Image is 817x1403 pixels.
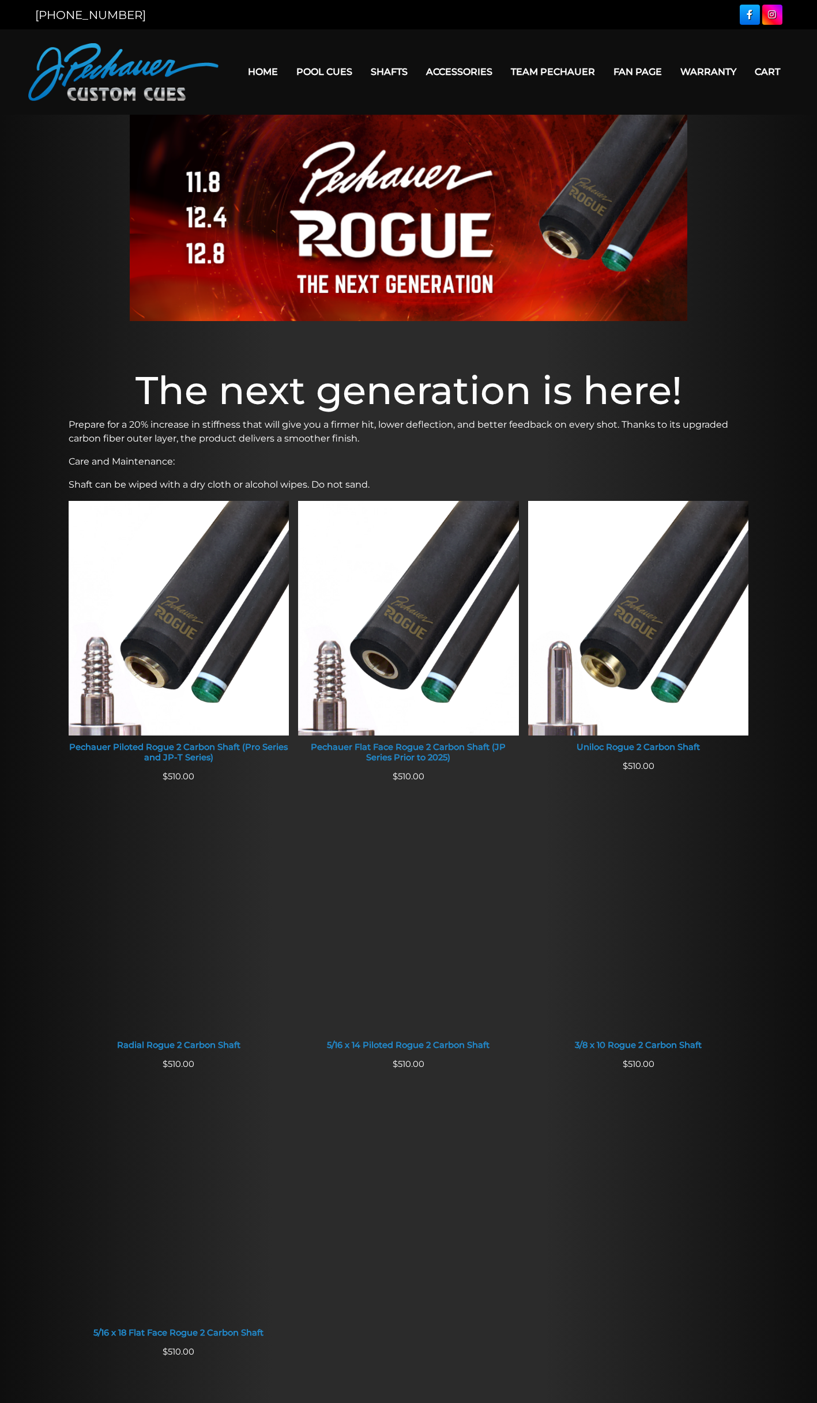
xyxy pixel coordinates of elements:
a: Team Pechauer [502,57,604,86]
div: Pechauer Piloted Rogue 2 Carbon Shaft (Pro Series and JP-T Series) [69,742,289,763]
img: Pechauer Flat Face Rogue 2 Carbon Shaft (JP Series Prior to 2025) [298,501,519,736]
span: 510.00 [623,1059,654,1069]
span: 510.00 [393,771,424,782]
img: Uniloc Rogue 2 Carbon Shaft [528,501,749,736]
h1: The next generation is here! [69,367,749,413]
span: $ [393,771,398,782]
span: $ [623,761,628,771]
span: 510.00 [393,1059,424,1069]
span: $ [163,1347,168,1357]
a: [PHONE_NUMBER] [35,8,146,22]
span: 510.00 [163,1059,194,1069]
img: Radial Rogue 2 Carbon Shaft [69,799,289,1034]
a: Home [239,57,287,86]
img: 5/16 x 18 Flat Face Rogue 2 Carbon Shaft [69,1087,289,1321]
span: $ [163,771,168,782]
div: Uniloc Rogue 2 Carbon Shaft [528,742,749,753]
a: 5/16 x 18 Flat Face Rogue 2 Carbon Shaft 5/16 x 18 Flat Face Rogue 2 Carbon Shaft [69,1087,289,1345]
span: 510.00 [623,761,654,771]
span: $ [163,1059,168,1069]
span: $ [393,1059,398,1069]
a: Pechauer Flat Face Rogue 2 Carbon Shaft (JP Series Prior to 2025) Pechauer Flat Face Rogue 2 Carb... [298,501,519,770]
a: Cart [746,57,789,86]
a: Pechauer Piloted Rogue 2 Carbon Shaft (Pro Series and JP-T Series) Pechauer Piloted Rogue 2 Carbo... [69,501,289,770]
div: Pechauer Flat Face Rogue 2 Carbon Shaft (JP Series Prior to 2025) [298,742,519,763]
div: 3/8 x 10 Rogue 2 Carbon Shaft [528,1040,749,1051]
a: Shafts [362,57,417,86]
a: 3/8 x 10 Rogue 2 Carbon Shaft 3/8 x 10 Rogue 2 Carbon Shaft [528,799,749,1058]
a: Uniloc Rogue 2 Carbon Shaft Uniloc Rogue 2 Carbon Shaft [528,501,749,760]
p: Care and Maintenance: [69,455,749,469]
span: $ [623,1059,628,1069]
a: 5/16 x 14 Piloted Rogue 2 Carbon Shaft 5/16 x 14 Piloted Rogue 2 Carbon Shaft [298,799,519,1058]
a: Fan Page [604,57,671,86]
img: Pechauer Custom Cues [28,43,219,101]
img: 5/16 x 14 Piloted Rogue 2 Carbon Shaft [298,799,519,1034]
a: Warranty [671,57,746,86]
img: Pechauer Piloted Rogue 2 Carbon Shaft (Pro Series and JP-T Series) [69,501,289,736]
div: 5/16 x 14 Piloted Rogue 2 Carbon Shaft [298,1040,519,1051]
span: 510.00 [163,771,194,782]
span: 510.00 [163,1347,194,1357]
div: 5/16 x 18 Flat Face Rogue 2 Carbon Shaft [69,1328,289,1338]
div: Radial Rogue 2 Carbon Shaft [69,1040,289,1051]
img: 3/8 x 10 Rogue 2 Carbon Shaft [528,799,749,1034]
p: Prepare for a 20% increase in stiffness that will give you a firmer hit, lower deflection, and be... [69,418,749,446]
a: Radial Rogue 2 Carbon Shaft Radial Rogue 2 Carbon Shaft [69,799,289,1058]
p: Shaft can be wiped with a dry cloth or alcohol wipes. Do not sand. [69,478,749,492]
a: Pool Cues [287,57,362,86]
a: Accessories [417,57,502,86]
